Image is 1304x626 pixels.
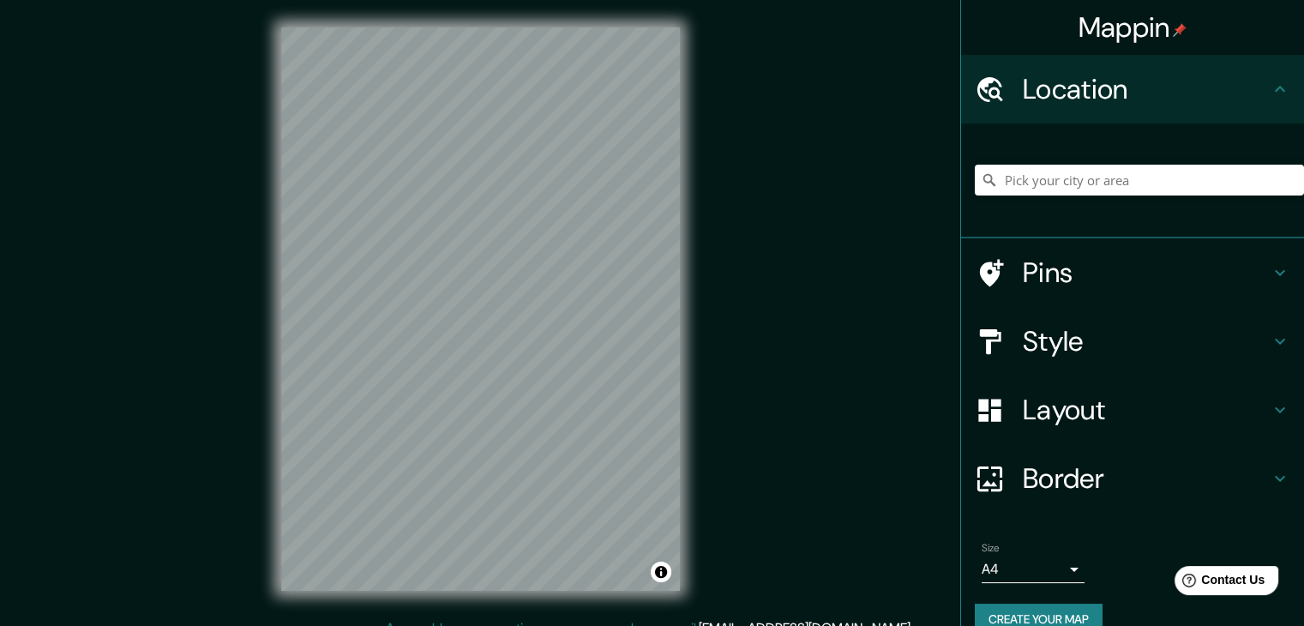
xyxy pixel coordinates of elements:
h4: Location [1023,72,1270,106]
iframe: Help widget launcher [1151,559,1285,607]
img: pin-icon.png [1173,23,1187,37]
div: Border [961,444,1304,513]
canvas: Map [281,27,680,591]
div: Style [961,307,1304,376]
button: Toggle attribution [651,562,671,582]
div: Location [961,55,1304,123]
input: Pick your city or area [975,165,1304,196]
h4: Mappin [1079,10,1187,45]
label: Size [982,541,1000,556]
div: Pins [961,238,1304,307]
div: A4 [982,556,1085,583]
h4: Layout [1023,393,1270,427]
h4: Pins [1023,256,1270,290]
div: Layout [961,376,1304,444]
h4: Border [1023,461,1270,496]
h4: Style [1023,324,1270,358]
